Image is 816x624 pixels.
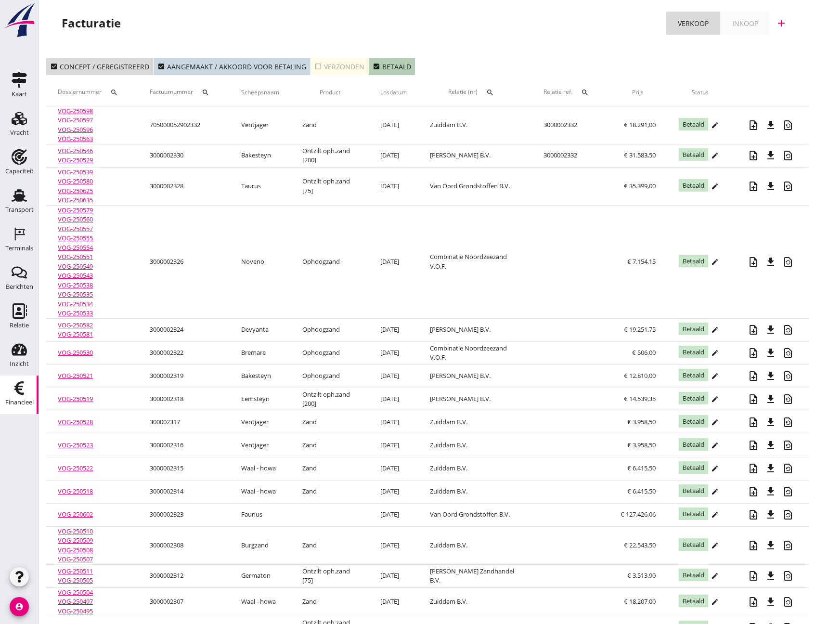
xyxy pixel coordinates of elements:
i: note_add [748,509,759,520]
td: Combinatie Noordzeezand V.O.F. [418,205,532,318]
td: € 127.426,06 [609,503,667,526]
a: VOG-250582 [58,321,93,329]
td: 300002317 [138,411,230,434]
i: file_download [765,393,777,405]
td: € 3.513,90 [609,564,667,587]
a: Inkoop [721,12,770,35]
i: restore_page [782,509,794,520]
td: Zuiddam B.V. [418,411,532,434]
i: restore_page [782,540,794,551]
a: VOG-250580 [58,177,93,185]
a: VOG-250508 [58,546,93,554]
td: [DATE] [369,341,418,364]
i: edit [711,349,719,357]
a: VOG-250533 [58,309,93,317]
span: Betaald [679,484,708,497]
div: Financieel [5,399,34,405]
a: VOG-250596 [58,125,93,134]
a: VOG-250635 [58,195,93,204]
i: add [776,17,787,29]
button: Concept / geregistreerd [46,58,154,75]
i: restore_page [782,119,794,131]
a: VOG-250555 [58,234,93,242]
i: check_box [157,63,165,70]
td: Ophoogzand [291,364,369,388]
th: Dossiernummer [46,79,138,106]
td: Ventjager [230,106,291,144]
td: € 22.543,50 [609,526,667,564]
div: Terminals [5,245,33,251]
span: Betaald [679,569,708,581]
td: Waal - howa [230,587,291,616]
i: restore_page [782,370,794,382]
div: Vracht [10,130,29,136]
td: 3000002314 [138,480,230,503]
i: note_add [748,463,759,474]
span: Betaald [679,415,708,428]
i: restore_page [782,570,794,582]
i: file_download [765,347,777,359]
a: VOG-250602 [58,510,93,519]
a: VOG-250557 [58,224,93,233]
button: Verzonden [311,58,369,75]
a: VOG-250538 [58,281,93,289]
td: 3000002324 [138,318,230,341]
td: Taurus [230,167,291,205]
td: Ventjager [230,434,291,457]
td: Zand [291,587,369,616]
i: edit [711,182,719,190]
td: Faunus [230,503,291,526]
i: file_download [765,150,777,161]
i: restore_page [782,181,794,192]
i: note_add [748,370,759,382]
td: € 506,00 [609,341,667,364]
i: file_download [765,570,777,582]
td: € 14.539,35 [609,388,667,411]
div: Transport [5,207,34,213]
td: Van Oord Grondstoffen B.V. [418,503,532,526]
i: file_download [765,596,777,608]
a: VOG-250598 [58,106,93,115]
th: Relatie ref. [532,79,609,106]
i: edit [711,121,719,129]
td: [DATE] [369,411,418,434]
div: Aangemaakt / akkoord voor betaling [157,62,306,72]
i: restore_page [782,150,794,161]
td: Ophoogzand [291,341,369,364]
i: restore_page [782,596,794,608]
i: file_download [765,416,777,428]
td: 3000002312 [138,564,230,587]
td: [DATE] [369,167,418,205]
a: VOG-250560 [58,215,93,223]
td: [DATE] [369,564,418,587]
i: account_circle [10,597,29,616]
td: € 19.251,75 [609,318,667,341]
a: VOG-250579 [58,206,93,214]
a: VOG-250539 [58,168,93,176]
a: VOG-250523 [58,441,93,449]
span: Betaald [679,369,708,381]
td: Noveno [230,205,291,318]
td: Germaton [230,564,291,587]
i: file_download [765,509,777,520]
i: file_download [765,440,777,451]
td: Ontzilt oph.zand [75] [291,167,369,205]
a: VOG-250597 [58,116,93,124]
a: VOG-250554 [58,243,93,252]
td: [DATE] [369,106,418,144]
div: Inzicht [10,361,29,367]
th: Status [667,79,733,106]
a: VOG-250507 [58,555,93,563]
th: Prijs [609,79,667,106]
td: € 3.958,50 [609,411,667,434]
a: VOG-250521 [58,371,93,380]
td: Zuiddam B.V. [418,434,532,457]
td: Ontzilt oph.zand [200] [291,388,369,411]
i: note_add [748,440,759,451]
td: Zuiddam B.V. [418,526,532,564]
a: VOG-250546 [58,146,93,155]
div: Facturatie [62,15,121,31]
i: edit [711,488,719,495]
i: restore_page [782,486,794,497]
i: restore_page [782,440,794,451]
